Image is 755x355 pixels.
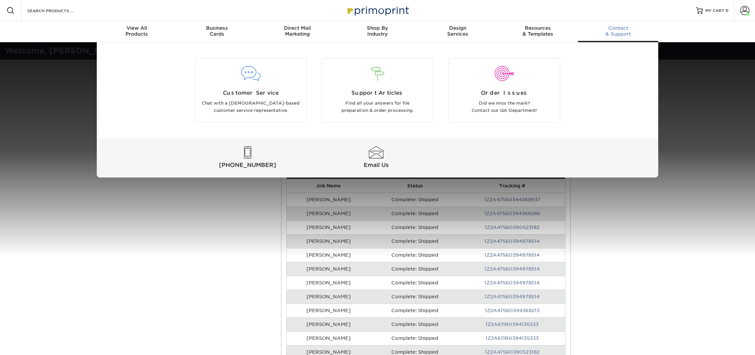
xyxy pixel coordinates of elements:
[705,8,724,14] span: MY CART
[338,25,418,31] span: Shop By
[578,25,658,37] div: & Support
[338,25,418,37] div: Industry
[287,290,371,304] td: [PERSON_NAME]
[313,146,439,170] a: Email Us
[485,280,540,285] a: 1Z2A47560394978514
[726,8,729,13] span: 0
[485,294,540,299] a: 1Z2A47560394978514
[578,25,658,31] span: Contact
[338,21,418,42] a: Shop ByIndustry
[200,100,301,114] p: Chat with a [DEMOGRAPHIC_DATA]-based customer service representative.
[485,336,539,341] a: 1Z2A611R0394135333
[417,25,498,31] span: Design
[287,331,371,345] td: [PERSON_NAME]
[485,266,540,272] a: 1Z2A47560394978514
[454,89,555,97] span: Order Issues
[97,25,177,37] div: Products
[192,58,309,123] a: Customer Service Chat with a [DEMOGRAPHIC_DATA]-based customer service representative.
[371,262,459,276] td: Complete: Shipped
[257,25,338,37] div: Marketing
[97,21,177,42] a: View AllProducts
[27,7,91,15] input: SEARCH PRODUCTS.....
[498,21,578,42] a: Resources& Templates
[485,349,540,355] a: 1Z2A47560390523182
[287,317,371,331] td: [PERSON_NAME]
[498,25,578,31] span: Resources
[485,308,540,313] a: 1Z2A47560344368213
[177,25,257,31] span: Business
[313,161,439,169] span: Email Us
[185,161,310,169] span: [PHONE_NUMBER]
[485,322,539,327] a: 1Z2A611R0394135333
[446,58,563,123] a: Order Issues Did we miss the mark? Contact our QA Department!
[417,25,498,37] div: Services
[417,21,498,42] a: DesignServices
[371,331,459,345] td: Complete: Shipped
[287,276,371,290] td: [PERSON_NAME]
[485,252,540,258] a: 1Z2A47560394978514
[177,25,257,37] div: Cards
[97,25,177,31] span: View All
[371,304,459,317] td: Complete: Shipped
[185,146,310,170] a: [PHONE_NUMBER]
[454,100,555,114] p: Did we miss the mark? Contact our QA Department!
[327,100,428,114] p: Find all your answers for file preparation & order processing.
[371,317,459,331] td: Complete: Shipped
[327,89,428,97] span: Support Articles
[371,290,459,304] td: Complete: Shipped
[578,21,658,42] a: Contact& Support
[177,21,257,42] a: BusinessCards
[344,3,411,17] img: Primoprint
[200,89,301,97] span: Customer Service
[498,25,578,37] div: & Templates
[287,304,371,317] td: [PERSON_NAME]
[257,21,338,42] a: Direct MailMarketing
[319,58,436,123] a: Support Articles Find all your answers for file preparation & order processing.
[257,25,338,31] span: Direct Mail
[287,262,371,276] td: [PERSON_NAME]
[371,276,459,290] td: Complete: Shipped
